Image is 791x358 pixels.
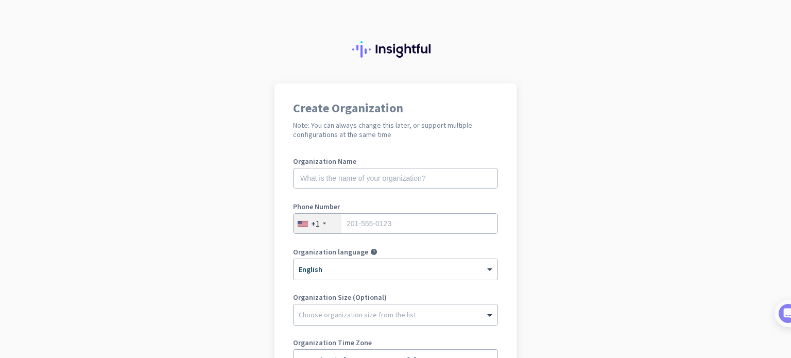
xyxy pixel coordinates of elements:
[293,168,498,189] input: What is the name of your organization?
[293,121,498,139] h2: Note: You can always change this later, or support multiple configurations at the same time
[293,203,498,210] label: Phone Number
[370,248,377,255] i: help
[293,248,368,255] label: Organization language
[352,41,439,58] img: Insightful
[293,294,498,301] label: Organization Size (Optional)
[311,218,320,229] div: +1
[293,158,498,165] label: Organization Name
[293,339,498,346] label: Organization Time Zone
[293,213,498,234] input: 201-555-0123
[293,102,498,114] h1: Create Organization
